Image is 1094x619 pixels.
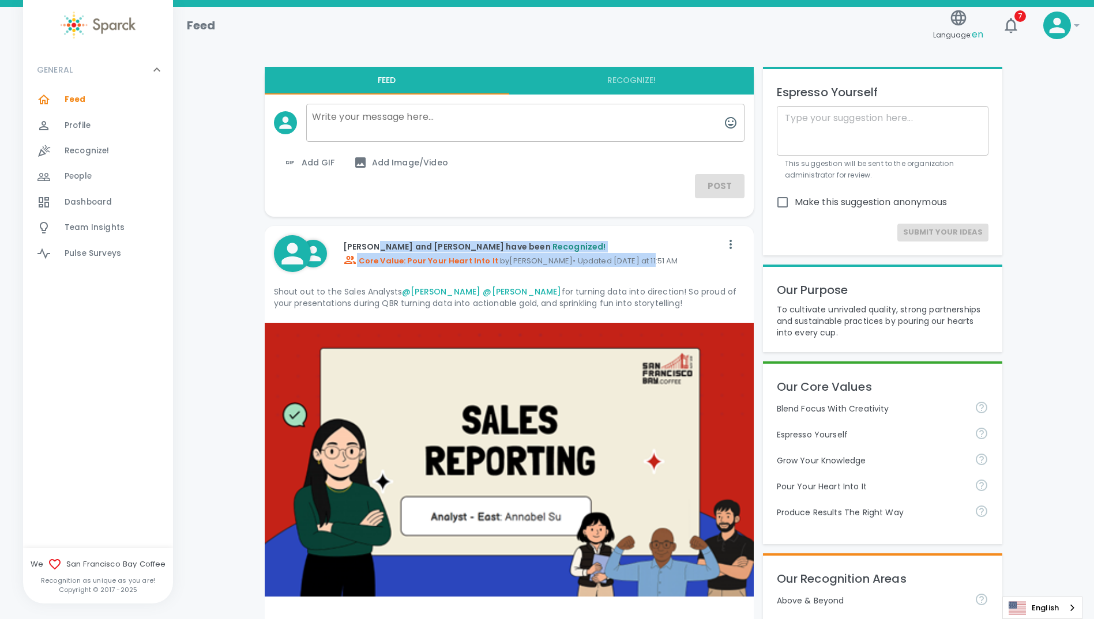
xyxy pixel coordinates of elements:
[975,504,988,518] svg: Find success working together and doing the right thing
[972,28,983,41] span: en
[65,94,86,105] span: Feed
[65,248,121,259] span: Pulse Surveys
[23,12,173,39] a: Sparck logo
[777,403,966,414] p: Blend Focus With Creativity
[509,67,754,95] button: Recognize!
[552,241,606,252] span: Recognized!
[777,304,989,338] p: To cultivate unrivaled quality, strong partnerships and sustainable practices by pouring our hear...
[975,452,988,466] svg: Follow your curiosity and learn together
[23,576,173,585] p: Recognition as unique as you are!
[187,16,216,35] h1: Feed
[265,67,754,95] div: interaction tabs
[23,190,173,215] a: Dashboard
[795,195,948,209] span: Make this suggestion anonymous
[777,378,989,396] p: Our Core Values
[777,569,989,588] p: Our Recognition Areas
[997,12,1025,39] button: 7
[23,164,173,189] a: People
[274,286,745,309] p: Shout out to the Sales Analysts for turning data into direction! So proud of your presentations d...
[65,145,110,157] span: Recognize!
[65,171,92,182] span: People
[777,455,966,466] p: Grow Your Knowledge
[1003,597,1082,618] a: English
[777,595,966,606] p: Above & Beyond
[23,215,173,240] a: Team Insights
[1014,10,1026,22] span: 7
[975,478,988,492] svg: Come to work to make a difference in your own way
[785,158,981,181] p: This suggestion will be sent to the organization administrator for review.
[354,156,448,169] span: Add Image/Video
[23,87,173,271] div: GENERAL
[343,253,721,267] p: by [PERSON_NAME] • Updated [DATE] at 11:51 AM
[65,222,125,233] span: Team Insights
[37,64,73,76] p: GENERAL
[933,27,983,43] span: Language:
[23,241,173,266] a: Pulse Surveys
[975,401,988,414] svg: Achieve goals today and innovate for tomorrow
[777,481,966,492] p: Pour Your Heart Into It
[283,156,335,169] span: Add GIF
[65,197,112,208] span: Dashboard
[777,83,989,101] p: Espresso Yourself
[265,67,509,95] button: Feed
[61,12,136,39] img: Sparck logo
[777,507,966,518] p: Produce Results The Right Way
[975,592,988,606] svg: For going above and beyond!
[777,429,966,440] p: Espresso Yourself
[975,426,988,440] svg: Share your voice and your ideas
[483,286,561,297] a: @[PERSON_NAME]
[343,241,721,252] p: [PERSON_NAME] and [PERSON_NAME] have been
[23,557,173,571] span: We San Francisco Bay Coffee
[1002,597,1082,619] div: Language
[23,113,173,138] a: Profile
[265,323,754,597] img: https://api.sparckco.com/rails/active_storage/blobs/redirect/eyJfcmFpbHMiOnsibWVzc2FnZSI6IkJBaHBB...
[23,585,173,594] p: Copyright © 2017 - 2025
[65,120,91,131] span: Profile
[402,286,480,297] a: @[PERSON_NAME]
[23,87,173,112] a: Feed
[928,5,988,46] button: Language:en
[1002,597,1082,619] aside: Language selected: English
[343,255,498,266] span: Core Value: Pour Your Heart Into It
[23,138,173,164] a: Recognize!
[777,281,989,299] p: Our Purpose
[23,52,173,87] div: GENERAL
